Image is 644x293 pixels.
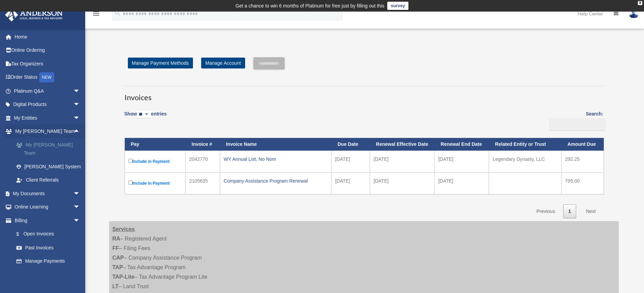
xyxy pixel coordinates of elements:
a: Online Learningarrow_drop_down [5,200,90,214]
a: [PERSON_NAME] System [10,160,90,173]
a: survey [387,2,408,10]
input: Include in Payment [129,181,133,185]
td: [DATE] [331,172,370,194]
th: Invoice #: activate to sort column ascending [185,138,220,151]
label: Search: [546,110,603,131]
a: 1 [563,204,576,218]
span: $ [20,230,24,238]
a: menu [92,12,100,18]
a: Online Ordering [5,44,90,57]
strong: LT [113,283,119,289]
td: 292.25 [561,151,604,172]
td: [DATE] [370,151,435,172]
div: Company Assistance Program Renewal [224,176,328,186]
a: Manage Payments [10,255,87,268]
span: arrow_drop_down [73,187,87,201]
img: User Pic [629,9,639,18]
a: Previous [531,204,560,218]
span: arrow_drop_down [73,200,87,214]
div: Get a chance to win 6 months of Platinum for free just by filling out this [236,2,385,10]
a: Order StatusNEW [5,71,90,84]
i: search [114,9,121,17]
a: $Open Invoices [10,227,84,241]
a: Manage Account [201,58,245,68]
input: Include in Payment [129,159,133,163]
a: My Documentsarrow_drop_down [5,187,90,200]
span: arrow_drop_down [73,98,87,112]
a: Platinum Q&Aarrow_drop_down [5,84,90,98]
h3: Invoices [124,86,603,103]
div: close [638,1,642,5]
a: Tax Organizers [5,57,90,71]
strong: RA [113,236,120,242]
strong: Services [113,226,135,232]
a: Manage Payment Methods [128,58,193,68]
span: arrow_drop_down [73,111,87,125]
span: arrow_drop_up [73,125,87,139]
select: Showentries [137,111,151,119]
td: [DATE] [370,172,435,194]
img: Anderson Advisors Platinum Portal [3,8,65,21]
a: Next [581,204,601,218]
a: Client Referrals [10,173,90,187]
td: 2105635 [185,172,220,194]
td: [DATE] [434,151,489,172]
i: menu [92,10,100,18]
span: arrow_drop_down [73,84,87,98]
th: Invoice Name: activate to sort column ascending [220,138,331,151]
td: 2042770 [185,151,220,172]
a: Past Invoices [10,241,87,255]
th: Related Entity or Trust: activate to sort column ascending [489,138,561,151]
a: My [PERSON_NAME] Teamarrow_drop_up [5,125,90,138]
div: NEW [39,72,54,82]
th: Renewal End Date: activate to sort column ascending [434,138,489,151]
a: Events Calendar [5,268,90,281]
label: Show entries [124,110,167,125]
td: [DATE] [331,151,370,172]
td: Legendary Dynasty, LLC [489,151,561,172]
th: Renewal Effective Date: activate to sort column ascending [370,138,435,151]
th: Amount Due: activate to sort column ascending [561,138,604,151]
a: Home [5,30,90,44]
input: Search: [549,118,606,131]
td: [DATE] [434,172,489,194]
label: Include in Payment [129,179,182,187]
strong: TAP-Lite [113,274,135,280]
td: 795.00 [561,172,604,194]
span: arrow_drop_down [73,214,87,228]
a: Billingarrow_drop_down [5,214,87,227]
label: Include in Payment [129,157,182,166]
a: Digital Productsarrow_drop_down [5,98,90,111]
strong: CAP [113,255,124,261]
a: My Entitiesarrow_drop_down [5,111,90,125]
a: My [PERSON_NAME] Team [10,138,90,160]
div: WY Annual List, No Nom [224,154,328,164]
strong: FF [113,245,119,251]
strong: TAP [113,264,123,270]
th: Pay: activate to sort column descending [125,138,186,151]
th: Due Date: activate to sort column ascending [331,138,370,151]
